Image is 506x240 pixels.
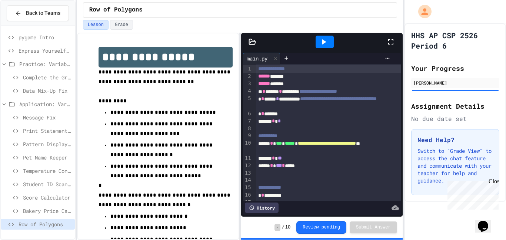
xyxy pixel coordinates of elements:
[445,178,499,210] iframe: chat widget
[411,114,499,123] div: No due date set
[243,170,252,177] div: 13
[23,167,72,175] span: Temperature Converter
[89,6,143,14] span: Row of Polygons
[243,155,252,162] div: 11
[110,20,133,30] button: Grade
[413,79,497,86] div: [PERSON_NAME]
[243,118,252,125] div: 7
[411,63,499,73] h2: Your Progress
[243,80,252,88] div: 3
[243,95,252,110] div: 5
[243,65,252,73] div: 1
[83,20,109,30] button: Lesson
[19,33,72,41] span: pygame Intro
[19,100,72,108] span: Application: Variables/Print
[19,60,72,68] span: Practice: Variables/Print
[243,53,280,64] div: main.py
[23,73,72,81] span: Complete the Greeting
[243,110,252,118] div: 6
[243,184,252,191] div: 15
[285,224,290,230] span: 10
[296,221,346,234] button: Review pending
[19,220,72,228] span: Row of Polygons
[243,199,252,206] div: 17
[19,47,72,55] span: Express Yourself in Python!
[356,224,391,230] span: Submit Answer
[350,221,397,233] button: Submit Answer
[23,194,72,201] span: Score Calculator
[282,224,284,230] span: /
[243,139,252,154] div: 10
[26,9,60,17] span: Back to Teams
[243,132,252,139] div: 9
[243,177,252,184] div: 14
[411,30,499,51] h1: HHS AP CSP 2526 Period 6
[243,55,271,62] div: main.py
[243,191,252,199] div: 16
[243,73,252,80] div: 2
[243,88,252,95] div: 4
[243,125,252,132] div: 8
[417,147,493,184] p: Switch to "Grade View" to access the chat feature and communicate with your teacher for help and ...
[7,5,69,21] button: Back to Teams
[23,127,72,135] span: Print Statement Repair
[410,3,433,20] div: My Account
[23,180,72,188] span: Student ID Scanner
[23,154,72,161] span: Pet Name Keeper
[411,101,499,111] h2: Assignment Details
[245,203,279,213] div: History
[3,3,51,47] div: Chat with us now!Close
[274,224,280,231] span: -
[23,140,72,148] span: Pattern Display Challenge
[243,162,252,170] div: 12
[23,114,72,121] span: Message Fix
[23,87,72,95] span: Data Mix-Up Fix
[417,135,493,144] h3: Need Help?
[475,210,499,233] iframe: chat widget
[23,207,72,215] span: Bakery Price Calculator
